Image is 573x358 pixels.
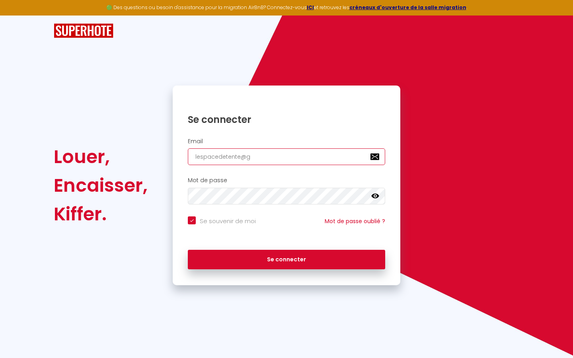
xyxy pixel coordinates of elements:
[54,23,113,38] img: SuperHote logo
[188,113,385,126] h1: Se connecter
[188,250,385,270] button: Se connecter
[54,200,148,228] div: Kiffer.
[54,142,148,171] div: Louer,
[188,177,385,184] h2: Mot de passe
[349,4,466,11] a: créneaux d'ouverture de la salle migration
[6,3,30,27] button: Ouvrir le widget de chat LiveChat
[325,217,385,225] a: Mot de passe oublié ?
[188,148,385,165] input: Ton Email
[307,4,314,11] a: ICI
[188,138,385,145] h2: Email
[54,171,148,200] div: Encaisser,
